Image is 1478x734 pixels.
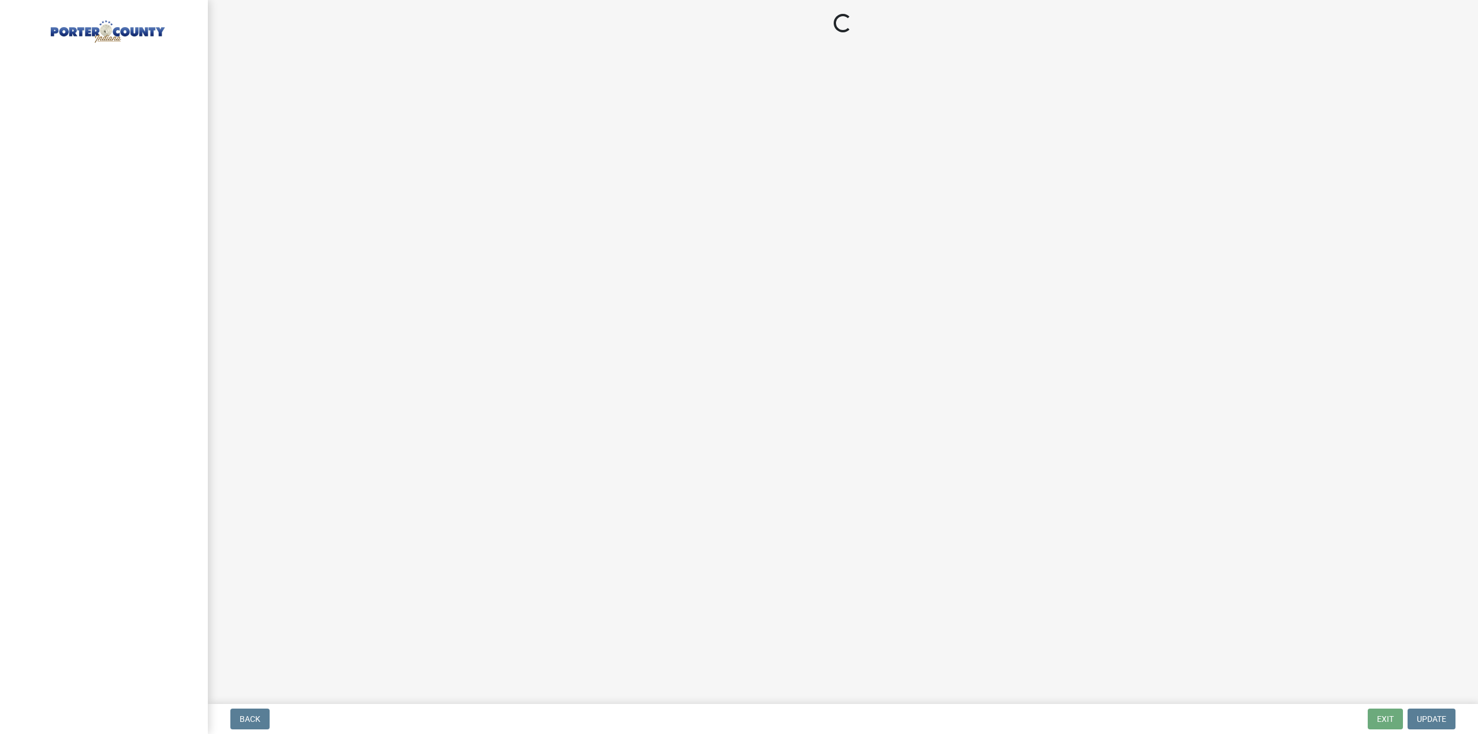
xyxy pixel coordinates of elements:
[1368,709,1403,729] button: Exit
[230,709,270,729] button: Back
[1408,709,1455,729] button: Update
[240,714,260,724] span: Back
[1417,714,1446,724] span: Update
[23,12,189,44] img: Porter County, Indiana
